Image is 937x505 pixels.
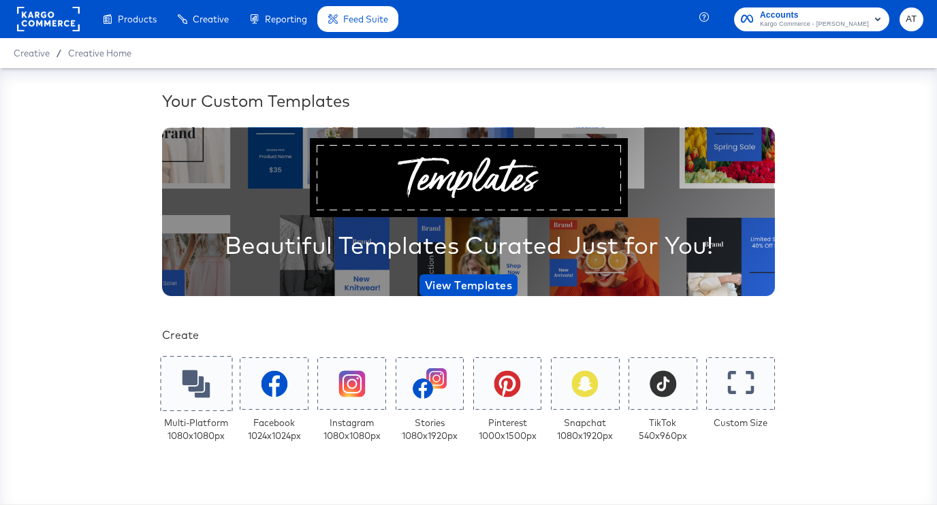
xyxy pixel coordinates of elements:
div: Custom Size [714,417,767,429]
div: Create [162,327,775,343]
div: Your Custom Templates [162,89,775,112]
div: Pinterest 1000 x 1500 px [479,417,537,442]
div: Beautiful Templates Curated Just for You! [225,228,713,262]
span: AT [905,12,918,27]
div: Facebook 1024 x 1024 px [248,417,301,442]
div: Instagram 1080 x 1080 px [323,417,381,442]
div: Multi-Platform 1080 x 1080 px [164,417,228,442]
div: Snapchat 1080 x 1920 px [557,417,613,442]
button: AccountsKargo Commerce - [PERSON_NAME] [734,7,889,31]
span: View Templates [425,276,512,295]
span: Products [118,14,157,25]
span: / [50,48,68,59]
span: Creative [193,14,229,25]
div: Stories 1080 x 1920 px [402,417,458,442]
a: Creative Home [68,48,131,59]
span: Feed Suite [343,14,388,25]
button: AT [900,7,923,31]
span: Accounts [760,8,869,22]
button: View Templates [419,274,518,296]
div: TikTok 540 x 960 px [639,417,687,442]
span: Kargo Commerce - [PERSON_NAME] [760,19,869,30]
span: Reporting [265,14,307,25]
span: Creative [14,48,50,59]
